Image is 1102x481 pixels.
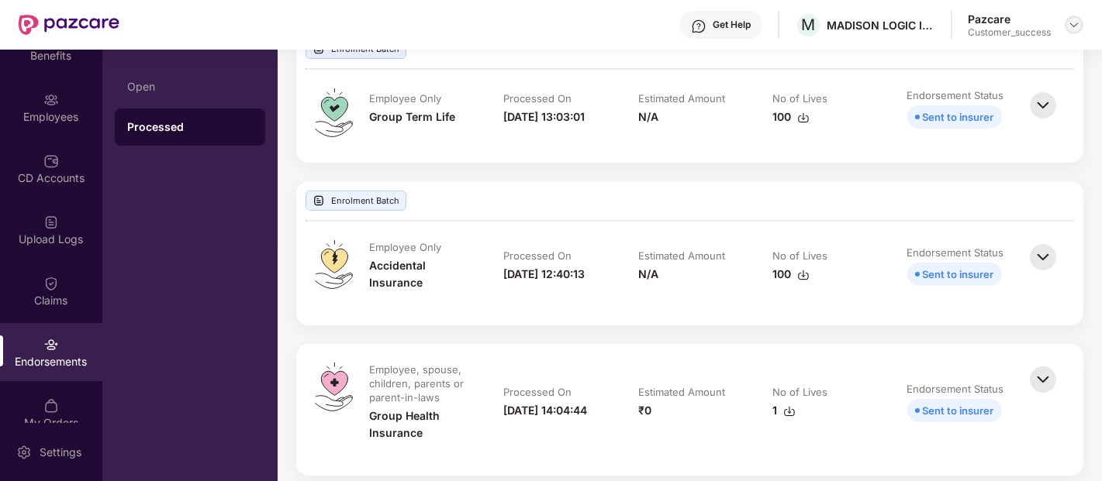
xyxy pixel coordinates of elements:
div: Group Term Life [369,108,455,125]
div: Open [127,81,253,93]
img: svg+xml;base64,PHN2ZyBpZD0iVXBsb2FkX0xvZ3MiIGRhdGEtbmFtZT0iVXBsb2FkIExvZ3MiIHhtbG5zPSJodHRwOi8vd3... [313,194,325,207]
div: [DATE] 12:40:13 [503,266,585,283]
div: Endorsement Status [907,246,1004,259]
div: 1 [772,402,796,419]
div: Sent to insurer [923,402,994,419]
div: Endorsement Status [907,88,1004,102]
img: svg+xml;base64,PHN2ZyBpZD0iQ0RfQWNjb3VudHMiIGRhdGEtbmFtZT0iQ0QgQWNjb3VudHMiIHhtbG5zPSJodHRwOi8vd3... [43,153,59,169]
div: Pazcare [968,12,1051,26]
img: svg+xml;base64,PHN2ZyB4bWxucz0iaHR0cDovL3d3dy53My5vcmcvMjAwMC9zdmciIHdpZHRoPSI0OS4zMiIgaGVpZ2h0PS... [315,362,353,411]
img: svg+xml;base64,PHN2ZyBpZD0iQmFjay0zMngzMiIgeG1sbnM9Imh0dHA6Ly93d3cudzMub3JnLzIwMDAvc3ZnIiB3aWR0aD... [1026,88,1060,122]
img: svg+xml;base64,PHN2ZyBpZD0iVXBsb2FkX0xvZ3MiIGRhdGEtbmFtZT0iVXBsb2FkIExvZ3MiIHhtbG5zPSJodHRwOi8vd3... [43,215,59,230]
img: svg+xml;base64,PHN2ZyBpZD0iRG93bmxvYWQtMzJ4MzIiIHhtbG5zPSJodHRwOi8vd3d3LnczLm9yZy8yMDAwL3N2ZyIgd2... [797,269,810,281]
div: Group Health Insurance [369,407,472,441]
div: MADISON LOGIC INDIA PRIVATE LIMITED [827,18,935,33]
span: M [802,15,816,34]
img: svg+xml;base64,PHN2ZyBpZD0iSGVscC0zMngzMiIgeG1sbnM9Imh0dHA6Ly93d3cudzMub3JnLzIwMDAvc3ZnIiB3aWR0aD... [691,19,706,34]
div: Customer_success [968,26,1051,39]
div: Processed [127,119,253,135]
div: Estimated Amount [638,249,725,263]
div: N/A [638,108,658,125]
div: Estimated Amount [638,91,725,105]
img: svg+xml;base64,PHN2ZyBpZD0iRG93bmxvYWQtMzJ4MzIiIHhtbG5zPSJodHRwOi8vd3d3LnczLm9yZy8yMDAwL3N2ZyIgd2... [797,112,810,124]
div: No of Lives [772,91,827,105]
div: Estimated Amount [638,385,725,399]
div: Endorsement Status [907,382,1004,396]
img: svg+xml;base64,PHN2ZyBpZD0iTXlfT3JkZXJzIiBkYXRhLW5hbWU9Ik15IE9yZGVycyIgeG1sbnM9Imh0dHA6Ly93d3cudz... [43,398,59,414]
div: Processed On [503,385,572,399]
div: ₹0 [638,402,651,419]
div: Accidental Insurance [369,257,472,291]
img: svg+xml;base64,PHN2ZyB4bWxucz0iaHR0cDovL3d3dy53My5vcmcvMjAwMC9zdmciIHdpZHRoPSI0OS4zMiIgaGVpZ2h0PS... [315,240,353,289]
img: svg+xml;base64,PHN2ZyB4bWxucz0iaHR0cDovL3d3dy53My5vcmcvMjAwMC9zdmciIHdpZHRoPSI0OS4zMiIgaGVpZ2h0PS... [315,88,353,137]
div: Employee, spouse, children, parents or parent-in-laws [369,362,469,404]
div: [DATE] 13:03:01 [503,108,585,125]
div: [DATE] 14:04:44 [503,402,587,419]
div: No of Lives [772,249,827,263]
img: svg+xml;base64,PHN2ZyBpZD0iRHJvcGRvd24tMzJ4MzIiIHhtbG5zPSJodHRwOi8vd3d3LnczLm9yZy8yMDAwL3N2ZyIgd2... [1068,19,1080,31]
img: svg+xml;base64,PHN2ZyBpZD0iQ2xhaW0iIHhtbG5zPSJodHRwOi8vd3d3LnczLm9yZy8yMDAwL3N2ZyIgd2lkdGg9IjIwIi... [43,276,59,291]
div: Sent to insurer [923,266,994,283]
div: Employee Only [369,240,441,254]
div: Sent to insurer [923,108,994,125]
div: Processed On [503,249,572,263]
img: New Pazcare Logo [19,15,119,35]
div: No of Lives [772,385,827,399]
div: Settings [35,445,86,460]
div: Processed On [503,91,572,105]
div: N/A [638,266,658,283]
img: svg+xml;base64,PHN2ZyBpZD0iQmFjay0zMngzMiIgeG1sbnM9Imh0dHA6Ly93d3cudzMub3JnLzIwMDAvc3ZnIiB3aWR0aD... [1026,240,1060,274]
img: svg+xml;base64,PHN2ZyBpZD0iU2V0dGluZy0yMHgyMCIgeG1sbnM9Imh0dHA6Ly93d3cudzMub3JnLzIwMDAvc3ZnIiB3aW... [16,445,32,460]
img: svg+xml;base64,PHN2ZyBpZD0iRW5kb3JzZW1lbnRzIiB4bWxucz0iaHR0cDovL3d3dy53My5vcmcvMjAwMC9zdmciIHdpZH... [43,337,59,352]
img: svg+xml;base64,PHN2ZyBpZD0iRW1wbG95ZWVzIiB4bWxucz0iaHR0cDovL3d3dy53My5vcmcvMjAwMC9zdmciIHdpZHRoPS... [43,92,59,108]
div: Enrolment Batch [306,191,406,211]
div: Get Help [713,19,751,31]
div: 100 [772,108,810,125]
div: Employee Only [369,91,441,105]
img: svg+xml;base64,PHN2ZyBpZD0iQmFjay0zMngzMiIgeG1sbnM9Imh0dHA6Ly93d3cudzMub3JnLzIwMDAvc3ZnIiB3aWR0aD... [1026,362,1060,397]
img: svg+xml;base64,PHN2ZyBpZD0iRG93bmxvYWQtMzJ4MzIiIHhtbG5zPSJodHRwOi8vd3d3LnczLm9yZy8yMDAwL3N2ZyIgd2... [783,405,796,417]
div: 100 [772,266,810,283]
